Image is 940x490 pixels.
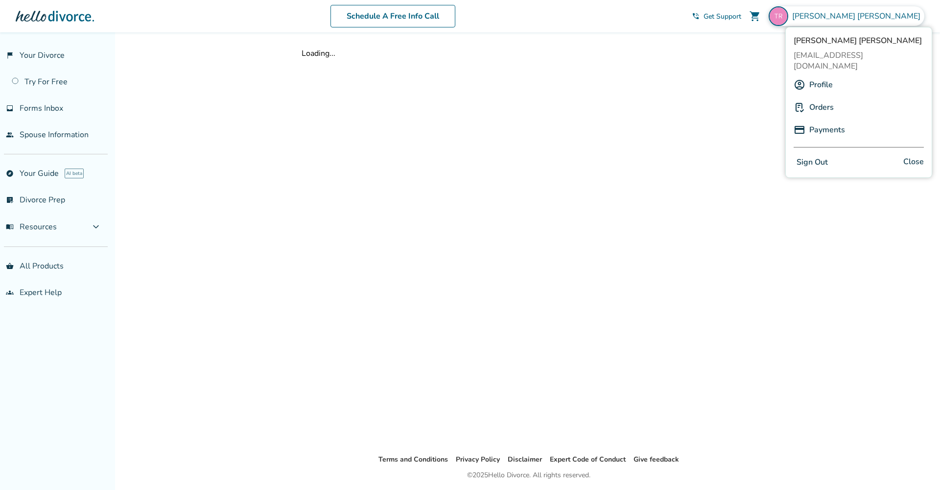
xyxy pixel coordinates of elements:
span: Resources [6,221,57,232]
a: phone_in_talkGet Support [692,12,741,21]
img: P [794,124,805,136]
span: Get Support [704,12,741,21]
img: tr.ryanjr310@gmail.com [769,6,788,26]
span: [PERSON_NAME] [PERSON_NAME] [794,35,924,46]
a: Schedule A Free Info Call [330,5,455,27]
span: inbox [6,104,14,112]
a: Payments [809,121,845,139]
a: Profile [809,75,833,94]
span: [EMAIL_ADDRESS][DOMAIN_NAME] [794,50,924,72]
span: Forms Inbox [20,103,63,114]
a: Privacy Policy [456,455,500,464]
span: phone_in_talk [692,12,700,20]
span: AI beta [65,169,84,178]
li: Give feedback [634,454,679,465]
span: expand_more [90,221,102,233]
span: Close [903,155,924,170]
img: A [794,79,805,91]
span: shopping_cart [749,10,761,22]
span: shopping_basket [6,262,14,270]
li: Disclaimer [508,454,542,465]
iframe: Chat Widget [891,443,940,490]
button: Sign Out [794,155,831,170]
div: © 2025 Hello Divorce. All rights reserved. [467,469,590,481]
div: Loading... [302,48,756,59]
span: groups [6,289,14,296]
a: Expert Code of Conduct [550,455,626,464]
span: [PERSON_NAME] [PERSON_NAME] [792,11,924,22]
a: Orders [809,98,834,117]
span: people [6,131,14,139]
a: Terms and Conditions [378,455,448,464]
span: menu_book [6,223,14,231]
img: P [794,101,805,113]
span: list_alt_check [6,196,14,204]
span: explore [6,170,14,177]
span: flag_2 [6,51,14,59]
